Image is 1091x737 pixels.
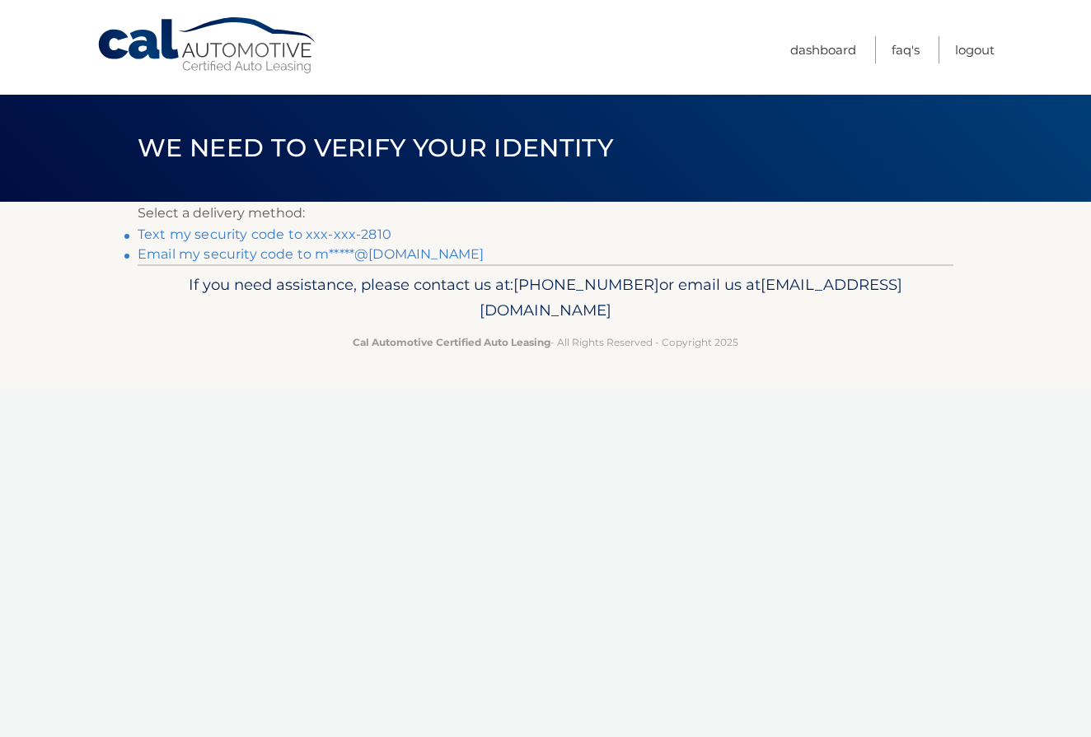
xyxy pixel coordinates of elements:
[790,36,856,63] a: Dashboard
[138,133,613,163] span: We need to verify your identity
[148,334,943,351] p: - All Rights Reserved - Copyright 2025
[353,336,550,348] strong: Cal Automotive Certified Auto Leasing
[148,272,943,324] p: If you need assistance, please contact us at: or email us at
[138,246,484,262] a: Email my security code to m*****@[DOMAIN_NAME]
[138,226,391,242] a: Text my security code to xxx-xxx-2810
[513,275,659,294] span: [PHONE_NUMBER]
[96,16,319,75] a: Cal Automotive
[138,202,953,225] p: Select a delivery method:
[955,36,995,63] a: Logout
[892,36,920,63] a: FAQ's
